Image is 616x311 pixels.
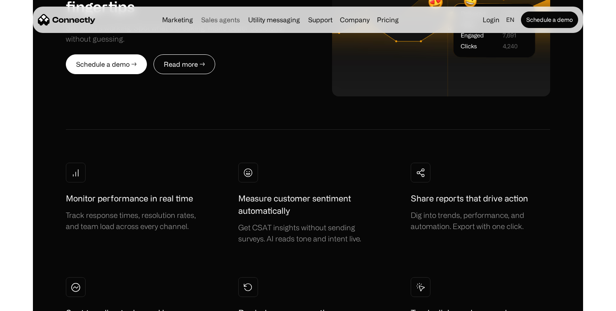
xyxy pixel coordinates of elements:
[238,222,378,244] div: Get CSAT insights without sending surveys. AI reads tone and intent live.
[66,22,308,44] div: See what’s working. Spot what’s breaking. Make better decisions without guessing.
[503,14,519,26] div: en
[159,16,196,23] a: Marketing
[153,54,215,74] a: Read more →
[8,296,49,308] aside: Language selected: English
[198,16,243,23] a: Sales agents
[411,210,550,232] div: Dig into trends, performance, and automation. Export with one click.
[238,192,378,217] h1: Measure customer sentiment automatically
[479,14,503,26] a: Login
[340,14,370,26] div: Company
[38,14,95,26] a: home
[374,16,402,23] a: Pricing
[16,297,49,308] ul: Language list
[521,12,578,28] a: Schedule a demo
[411,192,528,205] h1: Share reports that drive action
[66,54,147,74] a: Schedule a demo →
[66,192,193,205] h1: Monitor performance in real time
[245,16,303,23] a: Utility messaging
[337,14,372,26] div: Company
[66,210,205,232] div: Track response times, resolution rates, and team load across every channel.
[305,16,336,23] a: Support
[506,14,514,26] div: en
